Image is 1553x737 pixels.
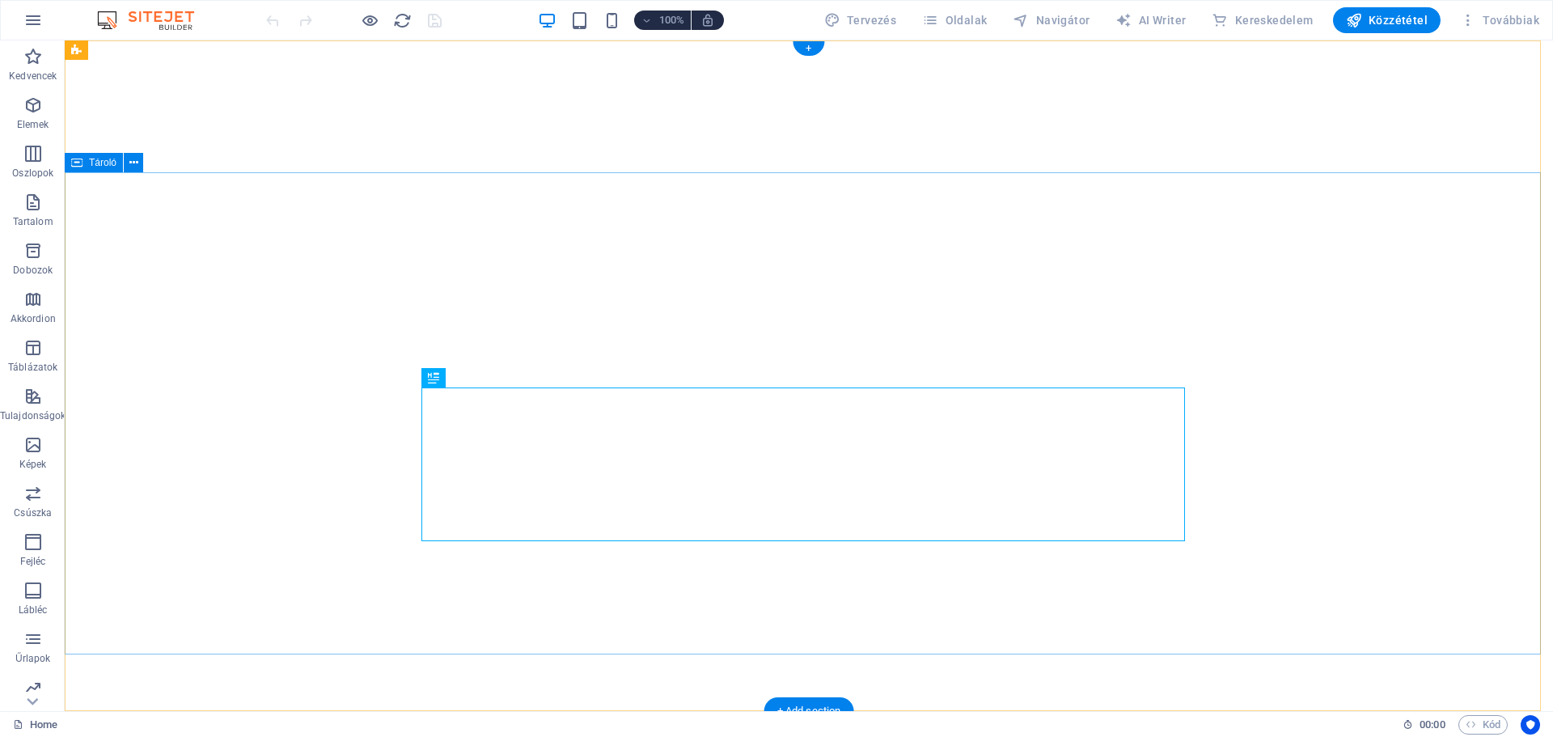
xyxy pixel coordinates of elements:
p: Kedvencek [9,70,57,83]
div: + Add section [764,697,854,725]
p: Akkordion [11,312,56,325]
button: Kód [1458,715,1508,735]
span: 00 00 [1420,715,1445,735]
p: Lábléc [19,604,48,616]
button: AI Writer [1109,7,1192,33]
span: Navigátor [1013,12,1090,28]
p: Dobozok [13,264,53,277]
div: + [793,41,824,56]
h6: 100% [658,11,684,30]
button: reload [392,11,412,30]
button: Kereskedelem [1205,7,1319,33]
button: Továbbiak [1454,7,1546,33]
i: Weboldal újratöltése [393,11,412,30]
i: Átméretezés esetén automatikusan beállítja a nagyítási szintet a választott eszköznek megfelelően. [700,13,715,28]
button: Kattintson ide az előnézeti módból való kilépéshez és a szerkesztés folytatásához [360,11,379,30]
button: Usercentrics [1521,715,1540,735]
span: AI Writer [1115,12,1186,28]
a: Kattintson a kijelölés megszüntetéséhez. Dupla kattintás az oldalak megnyitásához [13,715,57,735]
span: : [1431,718,1433,731]
p: Táblázatok [8,361,57,374]
p: Elemek [17,118,49,131]
p: Űrlapok [15,652,50,665]
span: Tervezés [824,12,897,28]
p: Képek [19,458,47,471]
span: Kód [1466,715,1500,735]
p: Csúszka [14,506,52,519]
p: Fejléc [20,555,46,568]
span: Továbbiak [1460,12,1539,28]
button: Oldalak [916,7,993,33]
span: Oldalak [922,12,987,28]
span: Kereskedelem [1212,12,1313,28]
img: Editor Logo [93,11,214,30]
span: Tároló [89,158,116,167]
span: Közzététel [1346,12,1428,28]
h6: Munkamenet idő [1403,715,1445,735]
p: Tartalom [13,215,53,228]
button: Tervezés [818,7,903,33]
div: Tervezés (Ctrl+Alt+Y) [818,7,903,33]
button: Navigátor [1006,7,1096,33]
button: 100% [634,11,692,30]
p: Oszlopok [12,167,53,180]
button: Közzététel [1333,7,1441,33]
